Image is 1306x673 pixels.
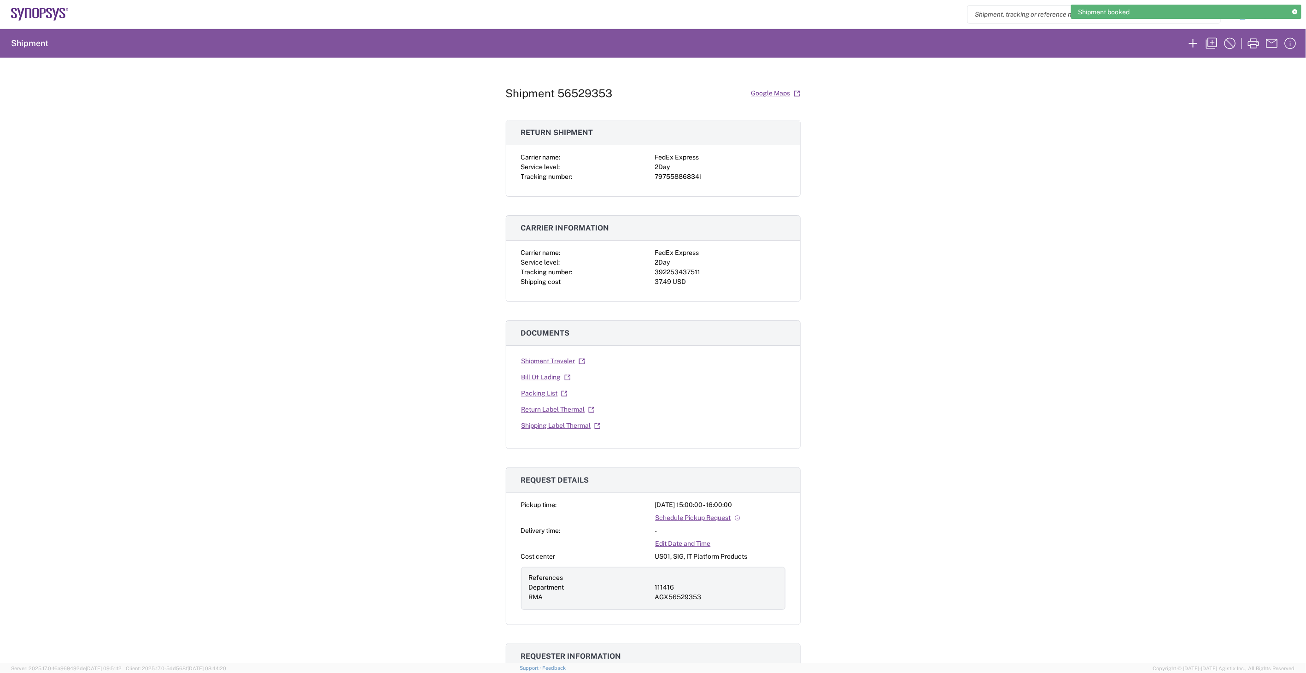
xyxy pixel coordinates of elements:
[11,38,48,49] h2: Shipment
[655,536,711,552] a: Edit Date and Time
[655,552,785,561] div: US01, SIG, IT Platform Products
[521,249,561,256] span: Carrier name:
[655,510,741,526] a: Schedule Pickup Request
[521,268,573,276] span: Tracking number:
[521,369,571,385] a: Bill Of Lading
[126,666,226,671] span: Client: 2025.17.0-5dd568f
[655,500,785,510] div: [DATE] 15:00:00 - 16:00:00
[521,401,595,418] a: Return Label Thermal
[521,652,621,661] span: Requester information
[529,592,651,602] div: RMA
[521,278,561,285] span: Shipping cost
[521,128,593,137] span: Return shipment
[529,583,651,592] div: Department
[655,267,785,277] div: 392253437511
[521,385,568,401] a: Packing List
[520,665,543,671] a: Support
[1153,664,1295,673] span: Copyright © [DATE]-[DATE] Agistix Inc., All Rights Reserved
[521,163,560,171] span: Service level:
[521,329,570,337] span: Documents
[86,666,122,671] span: [DATE] 09:51:12
[655,277,785,287] div: 37.49 USD
[521,153,561,161] span: Carrier name:
[521,224,609,232] span: Carrier information
[655,583,778,592] div: 111416
[655,526,785,536] div: -
[655,248,785,258] div: FedEx Express
[521,527,561,534] span: Delivery time:
[506,87,613,100] h1: Shipment 56529353
[11,666,122,671] span: Server: 2025.17.0-16a969492de
[521,501,557,508] span: Pickup time:
[543,665,566,671] a: Feedback
[655,258,785,267] div: 2Day
[655,162,785,172] div: 2Day
[187,666,226,671] span: [DATE] 08:44:20
[751,85,801,101] a: Google Maps
[521,259,560,266] span: Service level:
[968,6,1206,23] input: Shipment, tracking or reference number
[521,553,556,560] span: Cost center
[655,172,785,182] div: 797558868341
[521,173,573,180] span: Tracking number:
[521,476,589,484] span: Request details
[529,574,563,581] span: References
[521,418,601,434] a: Shipping Label Thermal
[521,353,586,369] a: Shipment Traveler
[655,592,778,602] div: AGX56529353
[655,153,785,162] div: FedEx Express
[1078,8,1130,16] span: Shipment booked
